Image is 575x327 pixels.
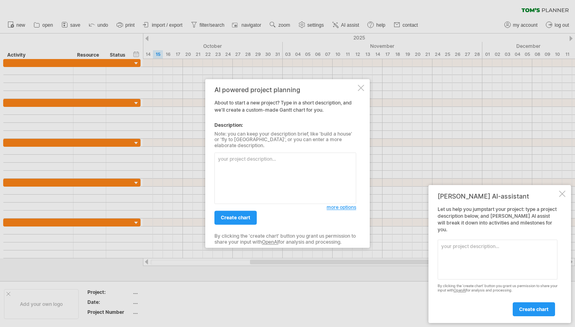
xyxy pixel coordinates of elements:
[513,302,555,316] a: create chart
[214,122,356,129] div: Description:
[438,192,557,200] div: [PERSON_NAME] AI-assistant
[214,211,257,225] a: create chart
[438,206,557,316] div: Let us help you jumpstart your project: type a project description below, and [PERSON_NAME] AI as...
[454,288,466,292] a: OpenAI
[214,131,356,148] div: Note: you can keep your description brief, like 'build a house' or 'fly to [GEOGRAPHIC_DATA]', or...
[327,204,356,211] a: more options
[519,306,549,312] span: create chart
[214,86,356,240] div: About to start a new project? Type in a short description, and we'll create a custom-made Gantt c...
[262,239,278,245] a: OpenAI
[327,205,356,211] span: more options
[438,284,557,293] div: By clicking the 'create chart' button you grant us permission to share your input with for analys...
[221,215,250,221] span: create chart
[214,234,356,245] div: By clicking the 'create chart' button you grant us permission to share your input with for analys...
[214,86,356,93] div: AI powered project planning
